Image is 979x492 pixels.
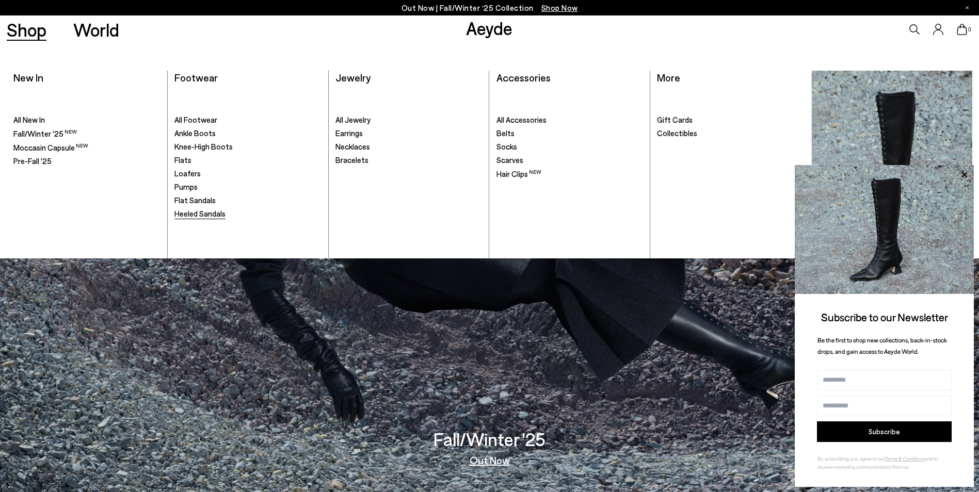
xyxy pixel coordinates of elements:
a: Jewelry [335,71,371,84]
span: Scarves [496,155,523,165]
a: All Footwear [174,115,322,125]
span: Gift Cards [657,115,693,124]
a: Collectibles [657,128,805,139]
img: Group_1295_900x.jpg [812,71,972,252]
button: Subscribe [817,421,952,442]
img: 2a6287a1333c9a56320fd6e7b3c4a9a9.jpg [795,165,974,294]
span: Be the first to shop new collections, back-in-stock drops, and gain access to Aeyde World. [817,336,947,355]
span: Navigate to /collections/new-in [541,3,578,12]
a: Accessories [496,71,551,84]
a: Hair Clips [496,169,644,179]
a: World [73,21,119,39]
a: Shop [7,21,46,39]
span: Hair Clips [496,169,541,178]
a: Flat Sandals [174,195,322,206]
a: Footwear [174,71,218,84]
p: Out Now | Fall/Winter ‘25 Collection [402,2,578,14]
a: New In [13,71,43,84]
span: Socks [496,142,517,151]
a: Moccasin Capsule [13,142,161,153]
a: More [657,71,680,84]
span: Moccasin Capsule [13,143,88,152]
span: Collectibles [657,128,697,138]
span: Heeled Sandals [174,209,226,218]
span: All New In [13,115,45,124]
span: 0 [967,27,972,32]
a: Out Now [470,455,510,465]
span: Flats [174,155,191,165]
a: Flats [174,155,322,166]
span: Necklaces [335,142,370,151]
span: Pre-Fall '25 [13,156,52,166]
span: Belts [496,128,515,138]
a: Earrings [335,128,483,139]
a: All Jewelry [335,115,483,125]
span: Ankle Boots [174,128,216,138]
a: Aeyde [466,17,512,39]
a: Gift Cards [657,115,805,125]
span: All Jewelry [335,115,371,124]
a: Heeled Sandals [174,209,322,219]
a: Fall/Winter '25 [13,128,161,139]
a: All Accessories [496,115,644,125]
a: Belts [496,128,644,139]
h3: Fall/Winter '25 [434,430,545,448]
a: Fall/Winter '25 Out Now [812,71,972,252]
a: Ankle Boots [174,128,322,139]
span: Earrings [335,128,363,138]
a: Socks [496,142,644,152]
span: Fall/Winter '25 [13,129,77,138]
span: All Accessories [496,115,547,124]
a: Scarves [496,155,644,166]
span: All Footwear [174,115,217,124]
span: Loafers [174,169,201,178]
a: All New In [13,115,161,125]
a: Pre-Fall '25 [13,156,161,167]
a: Necklaces [335,142,483,152]
a: Loafers [174,169,322,179]
a: Pumps [174,182,322,192]
a: Terms & Conditions [885,455,925,462]
span: Flat Sandals [174,195,216,205]
span: Pumps [174,182,198,191]
a: 0 [957,24,967,35]
a: Knee-High Boots [174,142,322,152]
a: Bracelets [335,155,483,166]
span: Subscribe to our Newsletter [821,310,948,323]
span: By subscribing, you agree to our [817,455,885,462]
span: Bracelets [335,155,368,165]
span: Knee-High Boots [174,142,233,151]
